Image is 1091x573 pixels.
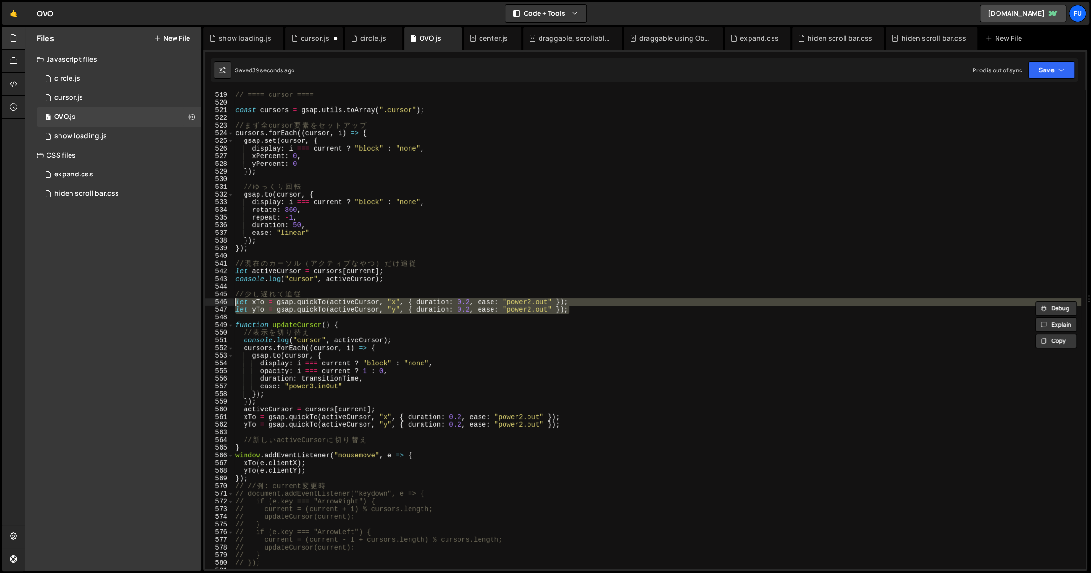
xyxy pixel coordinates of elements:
[205,175,234,183] div: 530
[205,436,234,444] div: 564
[205,429,234,436] div: 563
[45,114,51,122] span: 1
[205,137,234,145] div: 525
[205,551,234,559] div: 579
[235,66,294,74] div: Saved
[154,35,190,42] button: New File
[205,505,234,513] div: 573
[205,122,234,129] div: 523
[205,421,234,429] div: 562
[2,2,25,25] a: 🤙
[205,245,234,252] div: 539
[740,34,779,43] div: expand.css
[985,34,1025,43] div: New File
[205,314,234,321] div: 548
[205,283,234,291] div: 544
[54,113,76,121] div: OVO.js
[1069,5,1086,22] a: Fu
[205,291,234,298] div: 545
[205,444,234,452] div: 565
[973,66,1022,74] div: Prod is out of sync
[205,375,234,383] div: 556
[205,183,234,191] div: 531
[205,275,234,283] div: 543
[205,252,234,260] div: 540
[539,34,610,43] div: draggable, scrollable.js
[301,34,329,43] div: cursor.js
[1035,334,1077,348] button: Copy
[205,191,234,199] div: 532
[808,34,872,43] div: hiden scroll bar.css
[205,337,234,344] div: 551
[205,329,234,337] div: 550
[205,467,234,475] div: 568
[54,132,107,140] div: show loading.js
[37,69,205,88] div: circle.js
[1035,317,1077,332] button: Explain
[37,165,205,184] div: expand.css
[205,222,234,229] div: 536
[205,544,234,551] div: 578
[205,528,234,536] div: 576
[205,360,234,367] div: 554
[205,390,234,398] div: 558
[1028,61,1075,79] button: Save
[639,34,711,43] div: draggable using Observer.css
[205,237,234,245] div: 538
[205,129,234,137] div: 524
[205,513,234,521] div: 574
[205,536,234,544] div: 577
[205,260,234,268] div: 541
[205,321,234,329] div: 549
[37,107,205,127] div: OVO.js
[205,367,234,375] div: 555
[205,106,234,114] div: 521
[505,5,586,22] button: Code + Tools
[54,189,119,198] div: hiden scroll bar.css
[37,127,205,146] div: 17267/48011.js
[205,452,234,459] div: 566
[37,88,205,107] div: 17267/48012.js
[54,170,93,179] div: expand.css
[205,482,234,490] div: 570
[420,34,441,43] div: OVO.js
[54,94,83,102] div: cursor.js
[252,66,294,74] div: 39 seconds ago
[25,146,201,165] div: CSS files
[205,160,234,168] div: 528
[205,352,234,360] div: 553
[205,229,234,237] div: 537
[25,50,201,69] div: Javascript files
[205,199,234,206] div: 533
[205,459,234,467] div: 567
[205,268,234,275] div: 542
[37,8,53,19] div: OVO
[205,298,234,306] div: 546
[54,74,80,83] div: circle.js
[205,398,234,406] div: 559
[205,306,234,314] div: 547
[980,5,1066,22] a: [DOMAIN_NAME]
[205,498,234,505] div: 572
[37,33,54,44] h2: Files
[360,34,386,43] div: circle.js
[205,152,234,160] div: 527
[205,91,234,99] div: 519
[1035,301,1077,316] button: Debug
[205,475,234,482] div: 569
[205,206,234,214] div: 534
[205,145,234,152] div: 526
[901,34,966,43] div: hiden scroll bar.css
[37,184,205,203] div: 17267/47816.css
[479,34,508,43] div: center.js
[205,406,234,413] div: 560
[205,168,234,175] div: 529
[205,521,234,528] div: 575
[205,114,234,122] div: 522
[219,34,271,43] div: show loading.js
[205,413,234,421] div: 561
[205,99,234,106] div: 520
[205,490,234,498] div: 571
[205,214,234,222] div: 535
